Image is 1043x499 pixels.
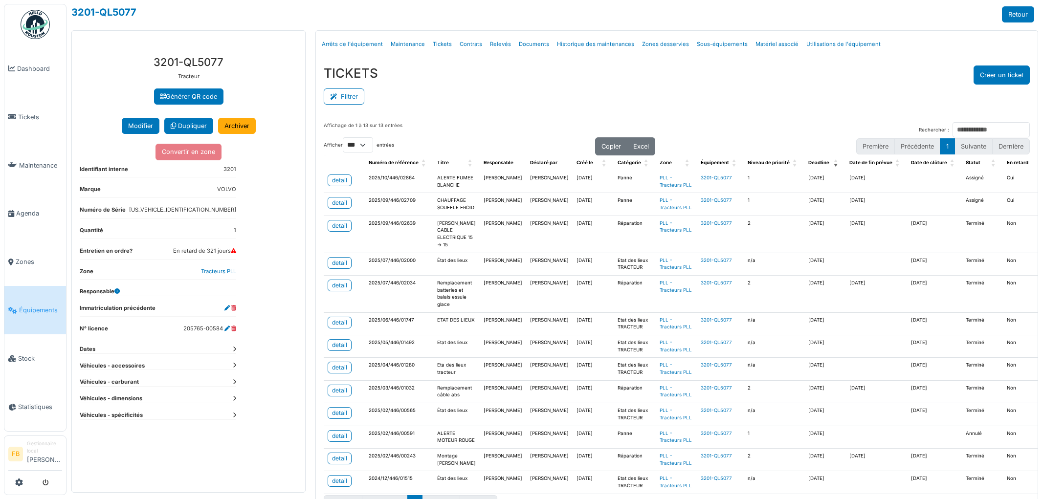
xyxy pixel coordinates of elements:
[526,253,573,275] td: [PERSON_NAME]
[480,193,526,216] td: [PERSON_NAME]
[744,335,804,358] td: n/a
[328,385,352,396] a: detail
[328,280,352,291] a: detail
[962,312,1003,335] td: Terminé
[526,193,573,216] td: [PERSON_NAME]
[614,380,656,403] td: Réparation
[515,33,553,56] a: Documents
[8,447,23,461] li: FB
[328,339,352,351] a: detail
[553,33,638,56] a: Historique des maintenances
[804,426,845,448] td: [DATE]
[573,171,614,193] td: [DATE]
[614,358,656,380] td: Etat des lieux TRACTEUR
[804,448,845,471] td: [DATE]
[834,155,840,171] span: Deadline: Activate to remove sorting
[480,448,526,471] td: [PERSON_NAME]
[660,258,692,270] a: PLL - Tracteurs PLL
[4,141,66,190] a: Maintenance
[808,160,829,165] span: Deadline
[365,358,433,380] td: 2025/04/446/01280
[486,33,515,56] a: Relevés
[849,160,892,165] span: Date de fin prévue
[80,394,236,403] dt: Véhicules - dimensions
[387,33,429,56] a: Maintenance
[911,160,947,165] span: Date de clôture
[573,253,614,275] td: [DATE]
[991,155,997,171] span: Statut: Activate to sort
[332,432,347,440] div: detail
[644,155,650,171] span: Catégorie: Activate to sort
[573,380,614,403] td: [DATE]
[433,471,480,494] td: État des lieux
[332,341,347,349] div: detail
[129,206,236,214] dd: [US_VEHICLE_IDENTIFICATION_NUMBER]
[614,216,656,253] td: Réparation
[907,216,962,253] td: [DATE]
[433,426,480,448] td: ALERTE MOTEUR ROUGE
[907,358,962,380] td: [DATE]
[962,403,1003,426] td: Terminé
[480,216,526,253] td: [PERSON_NAME]
[16,209,62,218] span: Agenda
[468,155,474,171] span: Titre: Activate to sort
[365,335,433,358] td: 2025/05/446/01492
[369,160,419,165] span: Numéro de référence
[693,33,752,56] a: Sous-équipements
[530,160,557,165] span: Déclaré par
[480,403,526,426] td: [PERSON_NAME]
[573,312,614,335] td: [DATE]
[804,171,845,193] td: [DATE]
[962,335,1003,358] td: Terminé
[752,33,802,56] a: Matériel associé
[80,185,101,197] dt: Marque
[614,335,656,358] td: Etat des lieux TRACTEUR
[573,448,614,471] td: [DATE]
[614,171,656,193] td: Panne
[701,175,732,180] a: 3201-QL5077
[940,138,955,154] button: 1
[480,335,526,358] td: [PERSON_NAME]
[526,358,573,380] td: [PERSON_NAME]
[845,216,907,253] td: [DATE]
[907,448,962,471] td: [DATE]
[365,403,433,426] td: 2025/02/446/00565
[744,403,804,426] td: n/a
[907,253,962,275] td: [DATE]
[201,268,236,275] a: Tracteurs PLL
[80,206,126,218] dt: Numéro de Série
[484,160,513,165] span: Responsable
[744,471,804,494] td: n/a
[804,471,845,494] td: [DATE]
[318,33,387,56] a: Arrêts de l'équipement
[595,137,627,155] button: Copier
[480,426,526,448] td: [PERSON_NAME]
[332,318,347,327] div: detail
[433,312,480,335] td: ETAT DES LIEUX
[614,193,656,216] td: Panne
[456,33,486,56] a: Contrats
[480,358,526,380] td: [PERSON_NAME]
[8,440,62,471] a: FB Gestionnaire local[PERSON_NAME]
[4,383,66,431] a: Statistiques
[328,220,352,232] a: detail
[18,354,62,363] span: Stock
[660,317,692,330] a: PLL - Tracteurs PLL
[80,345,236,353] dt: Dates
[122,118,159,134] button: Modifier
[365,312,433,335] td: 2025/06/446/01747
[614,471,656,494] td: Etat des lieux TRACTEUR
[614,275,656,312] td: Réparation
[966,160,980,165] span: Statut
[950,155,956,171] span: Date de clôture: Activate to sort
[804,335,845,358] td: [DATE]
[80,325,108,337] dt: N° licence
[602,155,608,171] span: Créé le: Activate to sort
[4,286,66,334] a: Équipements
[744,358,804,380] td: n/a
[614,426,656,448] td: Panne
[701,408,732,413] a: 3201-QL5077
[614,253,656,275] td: Etat des lieux TRACTEUR
[27,440,62,468] li: [PERSON_NAME]
[701,317,732,323] a: 3201-QL5077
